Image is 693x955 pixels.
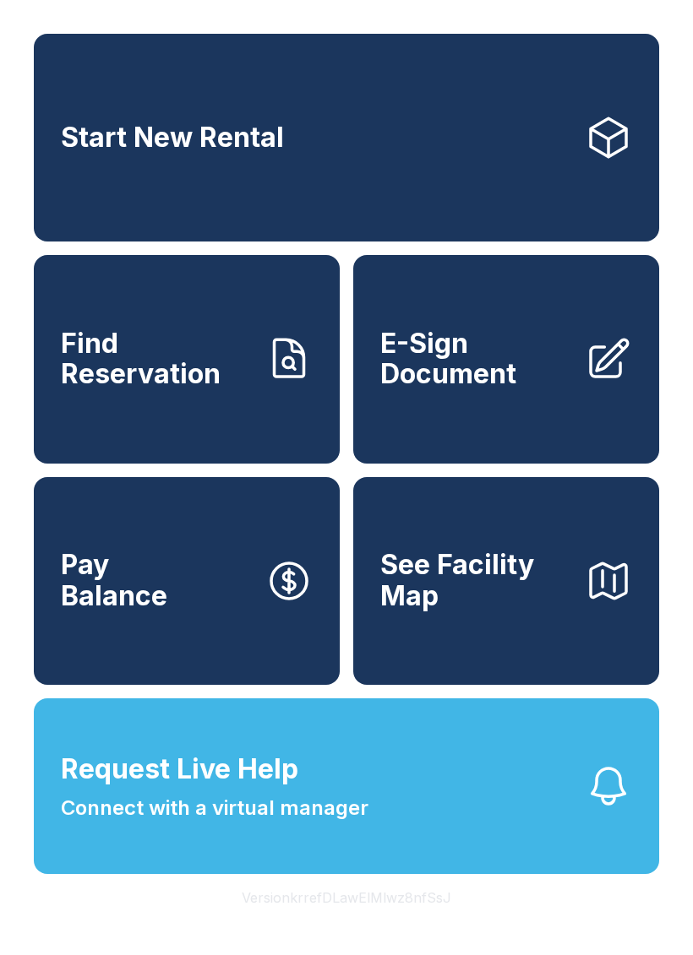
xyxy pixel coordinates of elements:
span: Connect with a virtual manager [61,793,368,823]
span: Request Live Help [61,749,298,790]
span: Find Reservation [61,328,252,390]
a: E-Sign Document [353,255,659,463]
a: Find Reservation [34,255,340,463]
span: E-Sign Document [380,328,571,390]
button: Request Live HelpConnect with a virtual manager [34,698,659,874]
button: VersionkrrefDLawElMlwz8nfSsJ [228,874,465,921]
button: See Facility Map [353,477,659,685]
span: Start New Rental [61,122,284,154]
span: Pay Balance [61,550,167,611]
button: PayBalance [34,477,340,685]
a: Start New Rental [34,34,659,241]
span: See Facility Map [380,550,571,611]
